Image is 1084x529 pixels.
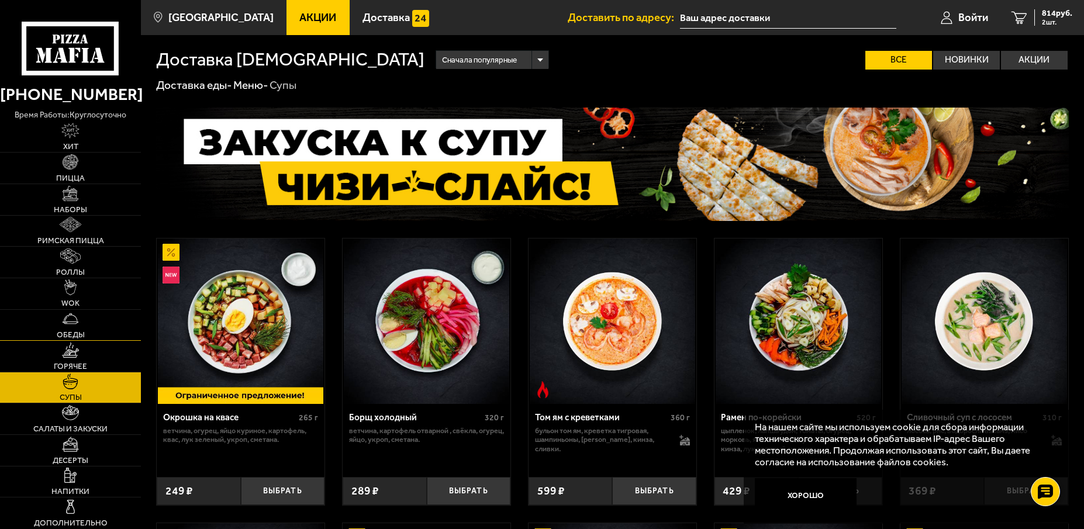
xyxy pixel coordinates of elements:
img: Острое блюдо [534,381,551,398]
span: Супы [60,393,82,402]
span: Горячее [54,362,87,371]
span: Обеды [57,331,85,339]
span: Роллы [56,268,85,276]
div: Супы [270,78,296,92]
img: Окрошка на квасе [158,238,323,404]
span: 320 г [485,413,504,423]
p: ветчина, картофель отварной , свёкла, огурец, яйцо, укроп, сметана. [349,426,505,444]
div: Окрошка на квасе [163,412,296,423]
span: Напитки [51,487,89,496]
span: 265 г [299,413,318,423]
img: Акционный [163,244,179,261]
img: Сливочный суп с лососем [902,238,1067,404]
a: Рамен по-корейски [714,238,882,404]
button: Хорошо [755,478,857,512]
img: Том ям с креветками [530,238,695,404]
span: Салаты и закуски [33,425,108,433]
span: Римская пицца [37,237,104,245]
a: Меню- [233,78,268,92]
label: Акции [1001,51,1068,69]
button: Выбрать [427,477,510,504]
img: Рамен по-корейски [716,238,881,404]
label: Новинки [933,51,1000,69]
div: Борщ холодный [349,412,482,423]
span: Десерты [53,457,88,465]
span: WOK [61,299,80,307]
span: 599 ₽ [537,485,565,496]
p: ветчина, огурец, яйцо куриное, картофель, квас, лук зеленый, укроп, сметана. [163,426,319,444]
span: 249 ₽ [165,485,193,496]
span: 814 руб. [1042,9,1072,18]
label: Все [865,51,932,69]
span: Доставить по адресу: [568,12,680,23]
div: Том ям с креветками [535,412,668,423]
a: Острое блюдоТом ям с креветками [529,238,696,404]
button: Выбрать [241,477,324,504]
a: Доставка еды- [156,78,232,92]
div: Рамен по-корейски [721,412,854,423]
h1: Доставка [DEMOGRAPHIC_DATA] [156,51,424,69]
span: Доставка [363,12,410,23]
img: Борщ холодный [344,238,509,404]
p: На нашем сайте мы используем cookie для сбора информации технического характера и обрабатываем IP... [755,421,1051,468]
span: Акции [299,12,336,23]
button: Выбрать [612,477,696,504]
span: 2 шт. [1042,19,1072,26]
span: 289 ₽ [351,485,379,496]
span: Дополнительно [34,519,108,527]
span: Хит [63,143,78,151]
input: Ваш адрес доставки [680,7,897,29]
span: 429 ₽ [723,485,750,496]
span: Наборы [54,206,87,214]
span: Войти [958,12,988,23]
span: Пицца [56,174,85,182]
p: бульон том ям, креветка тигровая, шампиньоны, [PERSON_NAME], кинза, сливки. [535,426,668,453]
span: 360 г [671,413,690,423]
img: 15daf4d41897b9f0e9f617042186c801.svg [412,10,429,27]
a: Сливочный суп с лососем [900,238,1068,404]
img: Новинка [163,267,179,283]
span: [GEOGRAPHIC_DATA] [168,12,274,23]
a: АкционныйНовинкаОкрошка на квасе [157,238,324,404]
p: цыпленок, лапша удон, томаты, огурец, морковь, яичный блин, бульон для рамена, кинза, лук зеленый... [721,426,876,453]
a: Борщ холодный [343,238,510,404]
span: Сначала популярные [442,49,517,71]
